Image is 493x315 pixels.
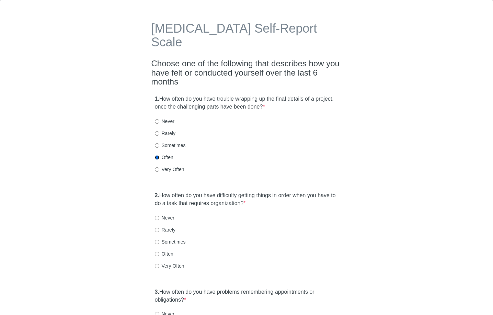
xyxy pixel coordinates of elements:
[155,250,173,257] label: Often
[155,192,159,198] strong: 2.
[155,166,184,173] label: Very Often
[151,59,342,86] h2: Choose one of the following that describes how you have felt or conducted yourself over the last ...
[155,238,186,245] label: Sometimes
[155,252,159,256] input: Often
[155,240,159,244] input: Sometimes
[155,131,159,136] input: Rarely
[155,288,339,304] label: How often do you have problems remembering appointments or obligations?
[155,95,339,111] label: How often do you have trouble wrapping up the final details of a project, once the challenging pa...
[155,216,159,220] input: Never
[155,167,159,172] input: Very Often
[155,96,159,102] strong: 1.
[155,214,174,221] label: Never
[155,228,159,232] input: Rarely
[155,264,159,268] input: Very Often
[155,119,159,124] input: Never
[155,155,159,160] input: Often
[155,192,339,207] label: How often do you have difficulty getting things in order when you have to do a task that requires...
[155,130,175,137] label: Rarely
[151,22,342,52] h1: [MEDICAL_DATA] Self-Report Scale
[155,154,173,161] label: Often
[155,142,186,149] label: Sometimes
[155,262,184,269] label: Very Often
[155,289,159,295] strong: 3.
[155,118,174,125] label: Never
[155,143,159,148] input: Sometimes
[155,226,175,233] label: Rarely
